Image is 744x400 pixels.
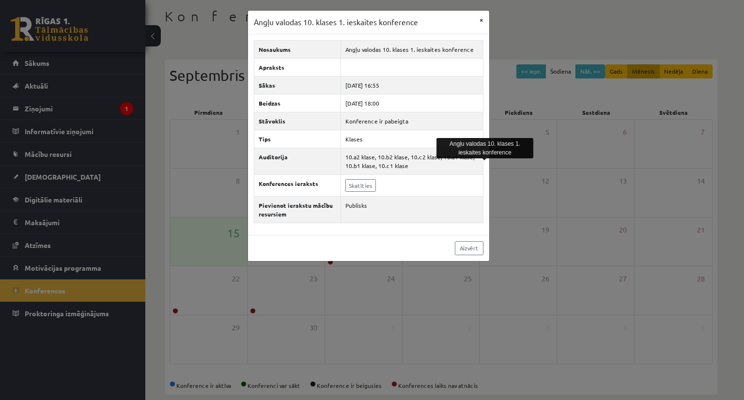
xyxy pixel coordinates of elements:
td: Angļu valodas 10. klases 1. ieskaites konference [341,40,483,58]
th: Stāvoklis [254,112,341,130]
th: Beidzas [254,94,341,112]
th: Auditorija [254,148,341,174]
button: × [474,11,489,29]
h3: Angļu valodas 10. klases 1. ieskaites konference [254,16,418,28]
th: Nosaukums [254,40,341,58]
th: Pievienot ierakstu mācību resursiem [254,196,341,223]
td: [DATE] 16:55 [341,76,483,94]
a: Aizvērt [455,241,483,255]
td: [DATE] 18:00 [341,94,483,112]
td: Publisks [341,196,483,223]
td: Konference ir pabeigta [341,112,483,130]
th: Konferences ieraksts [254,174,341,196]
th: Sākas [254,76,341,94]
th: Tips [254,130,341,148]
th: Apraksts [254,58,341,76]
td: Klases [341,130,483,148]
div: Angļu valodas 10. klases 1. ieskaites konference [436,138,533,158]
a: Skatīties [345,179,376,192]
td: 10.a2 klase, 10.b2 klase, 10.c2 klase, 10.a1 klase, 10.b1 klase, 10.c1 klase [341,148,483,174]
